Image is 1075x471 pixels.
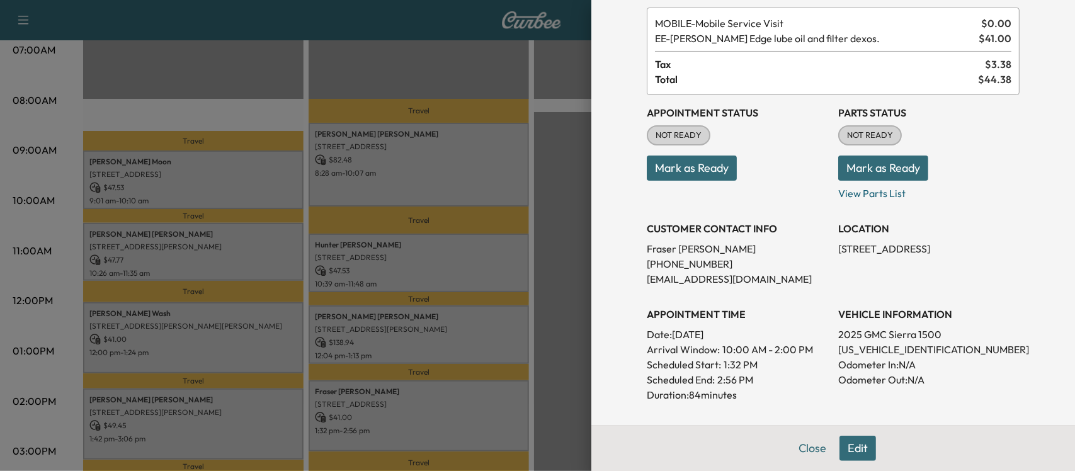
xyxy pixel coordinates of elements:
span: NOT READY [839,129,901,142]
span: Tax [655,57,985,72]
span: $ 3.38 [985,57,1011,72]
button: Close [790,436,834,461]
span: Total [655,72,978,87]
h3: CUSTOMER CONTACT INFO [647,221,828,236]
span: Ewing Edge lube oil and filter dexos. [655,31,974,46]
p: 2025 GMC Sierra 1500 [838,327,1020,342]
h3: LOCATION [838,221,1020,236]
p: Arrival Window: [647,342,828,357]
span: Mobile Service Visit [655,16,976,31]
p: Scheduled Start: [647,357,721,372]
h3: APPOINTMENT TIME [647,307,828,322]
p: [EMAIL_ADDRESS][DOMAIN_NAME] [647,271,828,287]
button: Mark as Ready [647,156,737,181]
p: View Parts List [838,181,1020,201]
p: Fraser [PERSON_NAME] [647,241,828,256]
button: Mark as Ready [838,156,928,181]
span: NOT READY [648,129,709,142]
p: Odometer In: N/A [838,357,1020,372]
h3: Appointment Status [647,105,828,120]
p: [PHONE_NUMBER] [647,256,828,271]
p: [STREET_ADDRESS] [838,241,1020,256]
span: 10:00 AM - 2:00 PM [722,342,813,357]
p: Date: [DATE] [647,327,828,342]
h3: VEHICLE INFORMATION [838,307,1020,322]
p: [US_VEHICLE_IDENTIFICATION_NUMBER] [838,342,1020,357]
h3: Parts Status [838,105,1020,120]
p: 2:56 PM [717,372,753,387]
p: Duration: 84 minutes [647,387,828,402]
span: $ 44.38 [978,72,1011,87]
p: 1:32 PM [724,357,758,372]
p: Scheduled End: [647,372,715,387]
span: $ 41.00 [979,31,1011,46]
h3: CONTACT CUSTOMER [838,423,1020,438]
span: $ 0.00 [981,16,1011,31]
p: Odometer Out: N/A [838,372,1020,387]
h3: History [647,423,828,438]
button: Edit [839,436,876,461]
